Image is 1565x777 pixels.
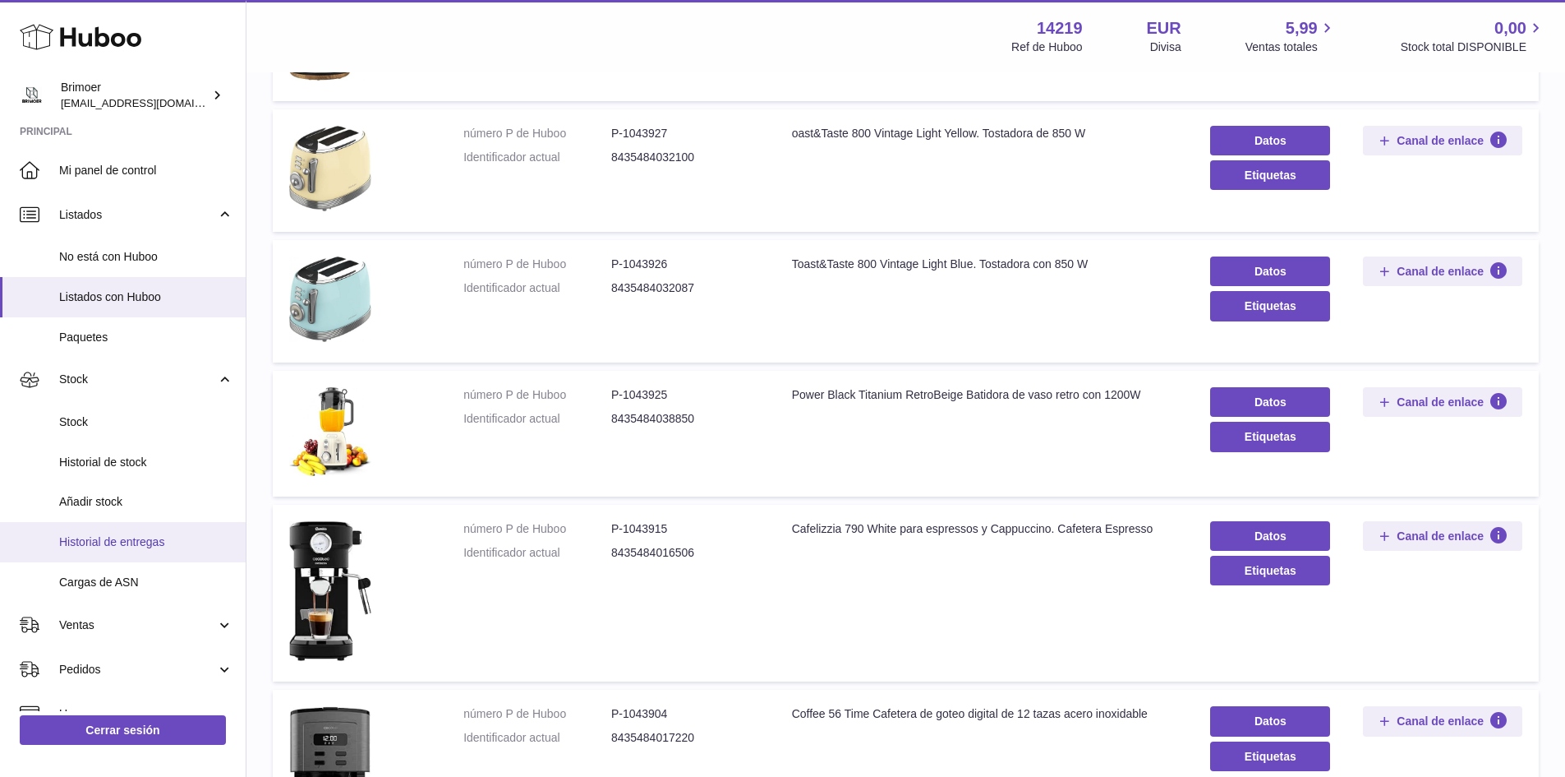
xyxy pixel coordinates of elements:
[611,521,759,537] dd: P-1043915
[1210,160,1330,190] button: Etiquetas
[59,289,233,305] span: Listados con Huboo
[611,280,759,296] dd: 8435484032087
[59,617,216,633] span: Ventas
[1397,133,1484,148] span: Canal de enlace
[59,534,233,550] span: Historial de entregas
[611,730,759,746] dd: 8435484017220
[1397,529,1484,543] span: Canal de enlace
[611,706,759,722] dd: P-1043904
[1210,521,1330,551] a: Datos
[463,257,611,272] dt: número P de Huboo
[611,126,759,141] dd: P-1043927
[792,706,1178,722] div: Coffee 56 Time Cafetera de goteo digital de 12 tazas acero inoxidable
[1397,714,1484,728] span: Canal de enlace
[59,249,233,265] span: No está con Huboo
[289,257,371,342] img: Toast&Taste 800 Vintage Light Blue. Tostadora con 850 W
[611,257,759,272] dd: P-1043926
[59,207,216,223] span: Listados
[61,80,209,111] div: Brimoer
[59,163,233,178] span: Mi panel de control
[1210,126,1330,155] a: Datos
[61,96,242,109] span: [EMAIL_ADDRESS][DOMAIN_NAME]
[792,257,1178,272] div: Toast&Taste 800 Vintage Light Blue. Tostadora con 850 W
[1363,521,1522,551] button: Canal de enlace
[1363,387,1522,417] button: Canal de enlace
[1210,291,1330,321] button: Etiquetas
[463,150,611,165] dt: Identificador actual
[1037,17,1083,39] strong: 14219
[1286,17,1318,39] span: 5,99
[611,387,759,403] dd: P-1043925
[1147,17,1181,39] strong: EUR
[463,411,611,427] dt: Identificador actual
[59,575,233,590] span: Cargas de ASN
[59,414,233,430] span: Stock
[20,83,44,108] img: oroses@renuevo.es
[59,662,216,678] span: Pedidos
[1245,39,1337,55] span: Ventas totales
[792,521,1178,537] div: Cafelizzia 790 White para espressos y Cappuccino. Cafetera Espresso
[289,521,371,662] img: Cafelizzia 790 White para espressos y Cappuccino. Cafetera Espresso
[1363,126,1522,155] button: Canal de enlace
[1210,257,1330,286] a: Datos
[1210,387,1330,417] a: Datos
[1363,257,1522,286] button: Canal de enlace
[1397,264,1484,279] span: Canal de enlace
[792,387,1178,403] div: Power Black Titanium RetroBeige Batidora de vaso retro con 1200W
[1210,742,1330,771] button: Etiquetas
[463,280,611,296] dt: Identificador actual
[289,387,371,476] img: Power Black Titanium RetroBeige Batidora de vaso retro con 1200W
[289,126,371,212] img: oast&Taste 800 Vintage Light Yellow. Tostadora de 850 W
[20,715,226,745] a: Cerrar sesión
[1011,39,1082,55] div: Ref de Huboo
[463,126,611,141] dt: número P de Huboo
[611,411,759,427] dd: 8435484038850
[1210,422,1330,451] button: Etiquetas
[1401,39,1545,55] span: Stock total DISPONIBLE
[1210,556,1330,585] button: Etiquetas
[1210,706,1330,736] a: Datos
[1150,39,1181,55] div: Divisa
[611,150,759,165] dd: 8435484032100
[59,455,233,470] span: Historial de stock
[59,706,233,722] span: Uso
[59,494,233,510] span: Añadir stock
[1401,17,1545,55] a: 0,00 Stock total DISPONIBLE
[611,545,759,561] dd: 8435484016506
[463,706,611,722] dt: número P de Huboo
[59,330,233,345] span: Paquetes
[792,126,1178,141] div: oast&Taste 800 Vintage Light Yellow. Tostadora de 850 W
[1245,17,1337,55] a: 5,99 Ventas totales
[1363,706,1522,736] button: Canal de enlace
[59,372,216,387] span: Stock
[1494,17,1526,39] span: 0,00
[1397,395,1484,409] span: Canal de enlace
[463,730,611,746] dt: Identificador actual
[463,521,611,537] dt: número P de Huboo
[463,545,611,561] dt: Identificador actual
[463,387,611,403] dt: número P de Huboo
